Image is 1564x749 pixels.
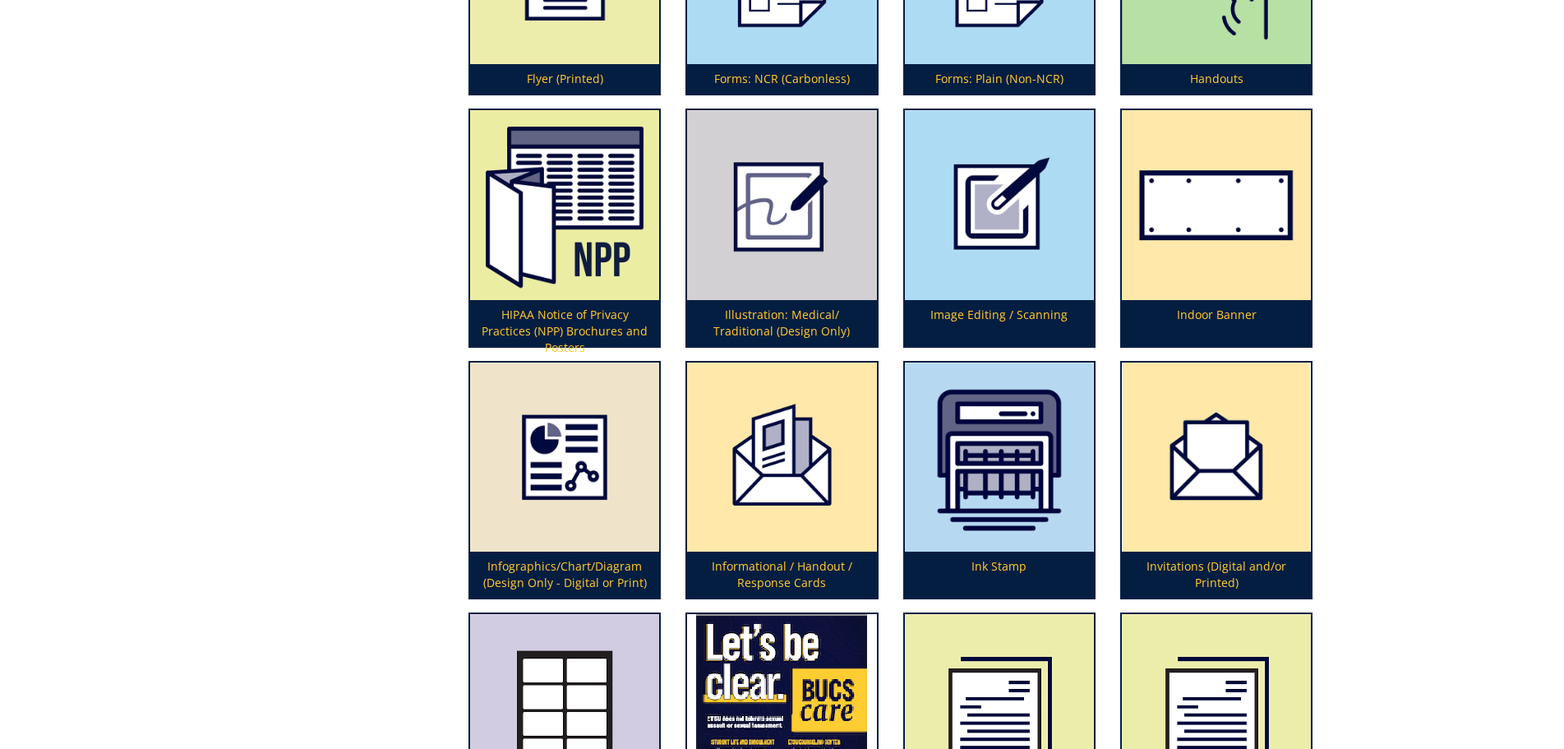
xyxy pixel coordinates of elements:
[470,363,659,598] a: Infographics/Chart/Diagram (Design Only - Digital or Print)
[1122,300,1311,346] p: Indoor Banner
[687,110,876,299] img: illustration-594922f2aac2d7.82608901.png
[1122,363,1311,552] img: invite-67a65ccf57f173.39654699.png
[470,110,659,299] img: hipaa%20notice%20of%20privacy%20practices%20brochures%20and%20posters-64bff8af764eb2.37019104.png
[470,300,659,346] p: HIPAA Notice of Privacy Practices (NPP) Brochures and Posters
[470,363,659,552] img: infographics-5949253cb6e9e1.58496165.png
[905,363,1094,598] a: Ink Stamp
[1122,110,1311,345] a: Indoor Banner
[687,552,876,598] p: Informational / Handout / Response Cards
[687,363,876,598] a: Informational / Handout / Response Cards
[687,110,876,345] a: Illustration: Medical/ Traditional (Design Only)
[470,552,659,598] p: Infographics/Chart/Diagram (Design Only - Digital or Print)
[905,64,1094,94] p: Forms: Plain (Non-NCR)
[1122,64,1311,94] p: Handouts
[687,64,876,94] p: Forms: NCR (Carbonless)
[905,110,1094,345] a: Image Editing / Scanning
[905,363,1094,552] img: ink%20stamp-620d597748ba81.63058529.png
[905,110,1094,299] img: image-editing-5949231040edd3.21314940.png
[1122,552,1311,598] p: Invitations (Digital and/or Printed)
[470,64,659,94] p: Flyer (Printed)
[470,110,659,345] a: HIPAA Notice of Privacy Practices (NPP) Brochures and Posters
[1122,110,1311,299] img: indoor-banner-594923681c52c5.63377287.png
[687,363,876,552] img: cardsproducticon-5990f4cab40f06.42393090.png
[905,552,1094,598] p: Ink Stamp
[905,300,1094,346] p: Image Editing / Scanning
[1122,363,1311,598] a: Invitations (Digital and/or Printed)
[687,300,876,346] p: Illustration: Medical/ Traditional (Design Only)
